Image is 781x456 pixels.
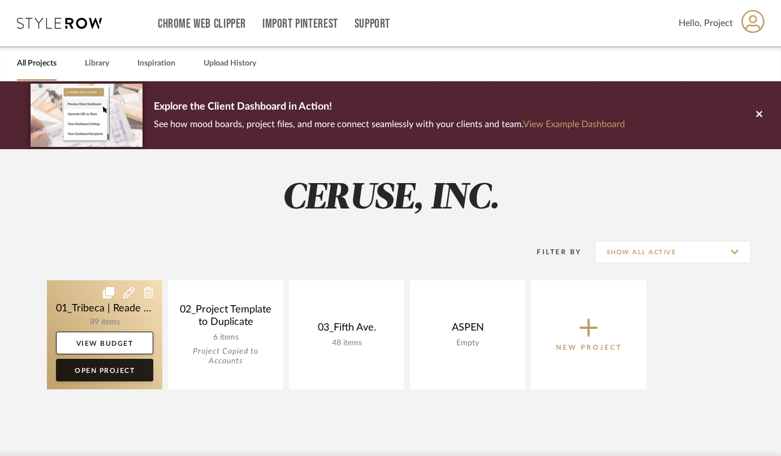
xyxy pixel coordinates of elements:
[137,56,175,71] a: Inspiration
[523,246,582,258] div: Filter By
[158,19,246,29] a: Chrome Web Clipper
[17,56,57,71] a: All Projects
[154,116,625,132] p: See how mood boards, project files, and more connect seamlessly with your clients and team.
[419,338,516,348] div: Empty
[531,280,646,389] button: New Project
[177,347,274,366] div: Project Copied to Accounts
[262,19,338,29] a: Import Pinterest
[177,303,274,333] div: 02_Project Template to Duplicate
[355,19,390,29] a: Support
[419,322,516,338] div: ASPEN
[56,359,153,381] a: Open Project
[298,322,395,338] div: 03_Fifth Ave.
[204,56,256,71] a: Upload History
[523,120,625,129] a: View Example Dashboard
[679,16,733,30] span: Hello, Project
[85,56,109,71] a: Library
[31,84,143,146] img: d5d033c5-7b12-40c2-a960-1ecee1989c38.png
[298,338,395,348] div: 48 items
[556,342,622,353] p: New Project
[177,333,274,342] div: 6 items
[154,98,625,116] p: Explore the Client Dashboard in Action!
[56,332,153,354] a: View Budget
